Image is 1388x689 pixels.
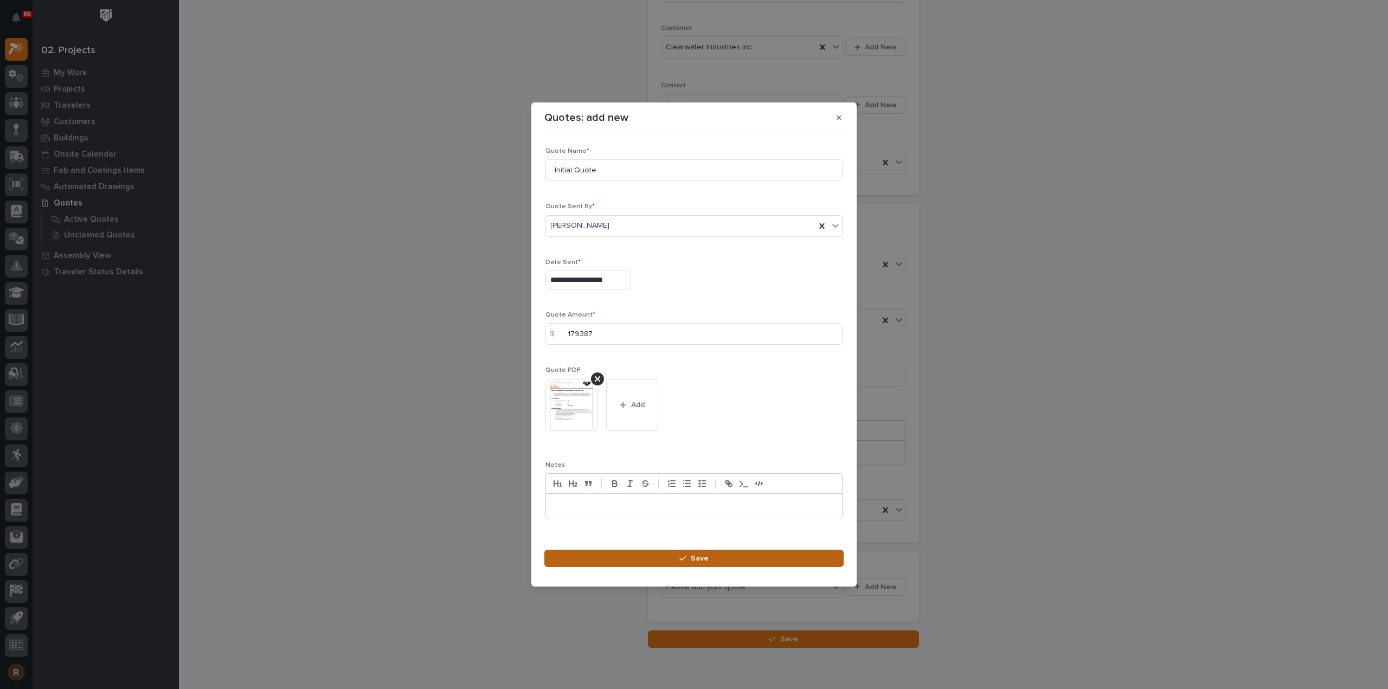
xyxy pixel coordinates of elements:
span: Add [631,400,645,410]
span: Quote Sent By [545,203,595,210]
span: Quote Amount [545,312,595,318]
span: Save [691,553,709,563]
p: Quotes: add new [544,111,628,124]
span: Date Sent [545,259,581,266]
span: Quote PDF [545,367,581,374]
span: [PERSON_NAME] [550,220,609,231]
div: $ [545,323,567,345]
span: Quote Name [545,148,589,154]
span: Notes [545,462,565,468]
button: Add [606,379,658,431]
button: Save [544,550,844,567]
